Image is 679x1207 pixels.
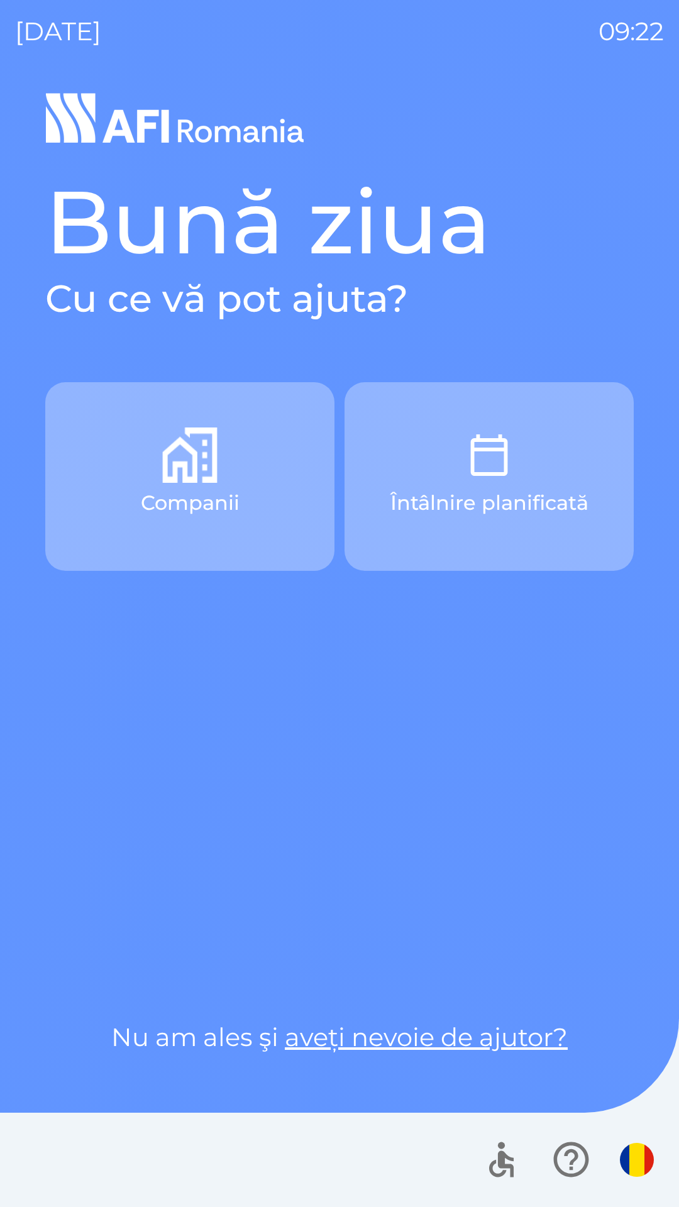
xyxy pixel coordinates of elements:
[390,488,588,518] p: Întâlnire planificată
[45,168,634,275] h1: Bună ziua
[620,1143,654,1177] img: ro flag
[345,382,634,571] button: Întâlnire planificată
[45,88,634,148] img: Logo
[141,488,240,518] p: Companii
[599,13,664,50] p: 09:22
[285,1022,568,1052] a: aveți nevoie de ajutor?
[45,275,634,322] h2: Cu ce vă pot ajuta?
[15,13,101,50] p: [DATE]
[45,382,334,571] button: Companii
[45,1018,634,1056] p: Nu am ales şi
[461,427,517,483] img: 91d325ef-26b3-4739-9733-70a8ac0e35c7.png
[162,427,218,483] img: b9f982fa-e31d-4f99-8b4a-6499fa97f7a5.png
